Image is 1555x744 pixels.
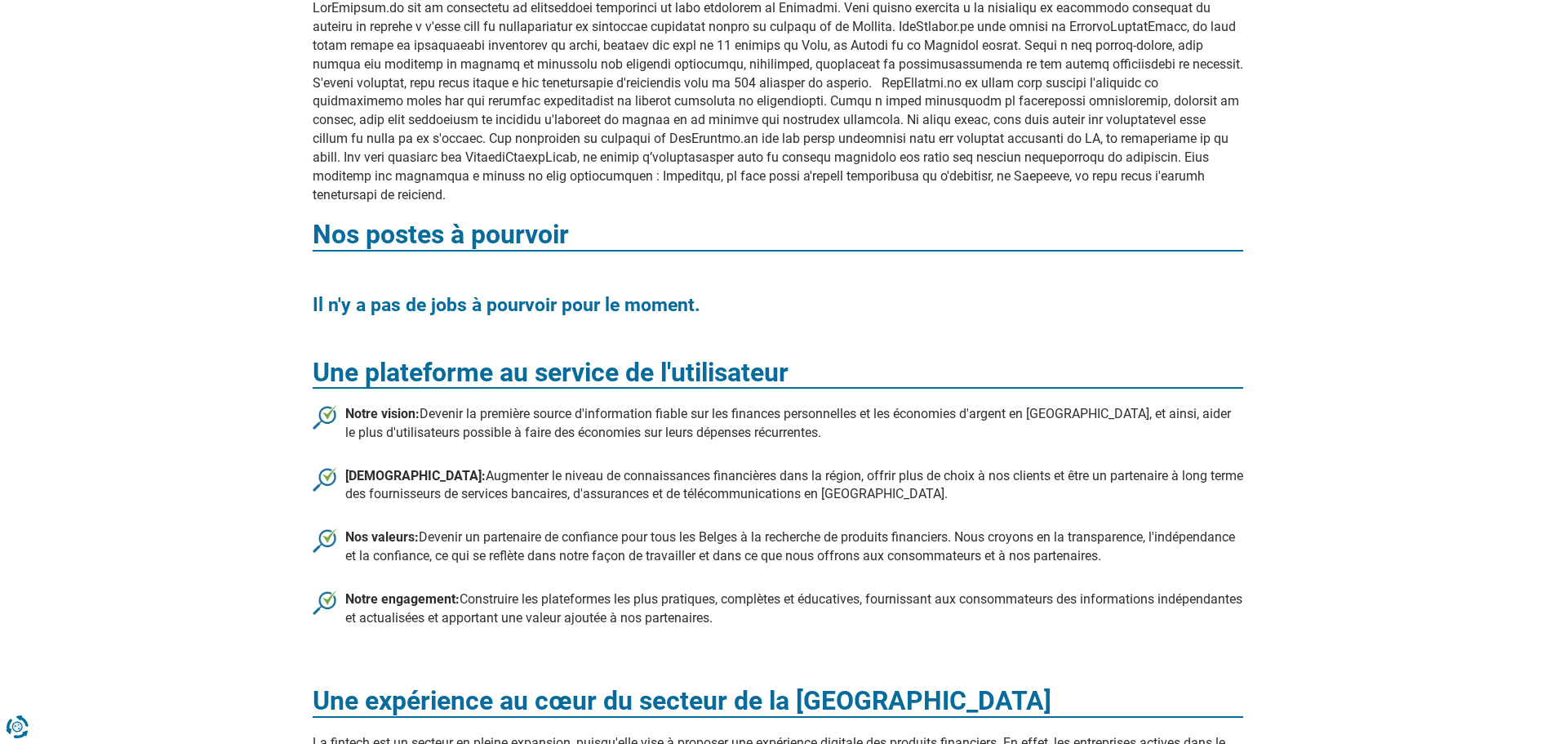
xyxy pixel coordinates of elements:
[313,405,1243,443] li: Devenir la première source d'information fiable sur les finances personnelles et les économies d'...
[313,687,1243,717] h3: Une expérience au cœur du secteur de la [GEOGRAPHIC_DATA]
[313,359,1243,389] h3: Une plateforme au service de l'utilisateur
[345,468,486,483] b: [DEMOGRAPHIC_DATA]:
[345,406,420,421] b: Notre vision:
[313,467,1243,505] li: Augmenter le niveau de connaissances financières dans la région, offrir plus de choix à nos clien...
[345,529,419,545] b: Nos valeurs:
[313,221,1243,251] h3: Nos postes à pourvoir
[313,590,1243,628] li: Construire les plateformes les plus pratiques, complètes et éducatives, fournissant aux consommat...
[345,591,460,607] b: Notre engagement:
[313,528,1243,566] li: Devenir un partenaire de confiance pour tous les Belges à la recherche de produits financiers. No...
[313,295,1243,315] h4: Il n'y a pas de jobs à pourvoir pour le moment.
